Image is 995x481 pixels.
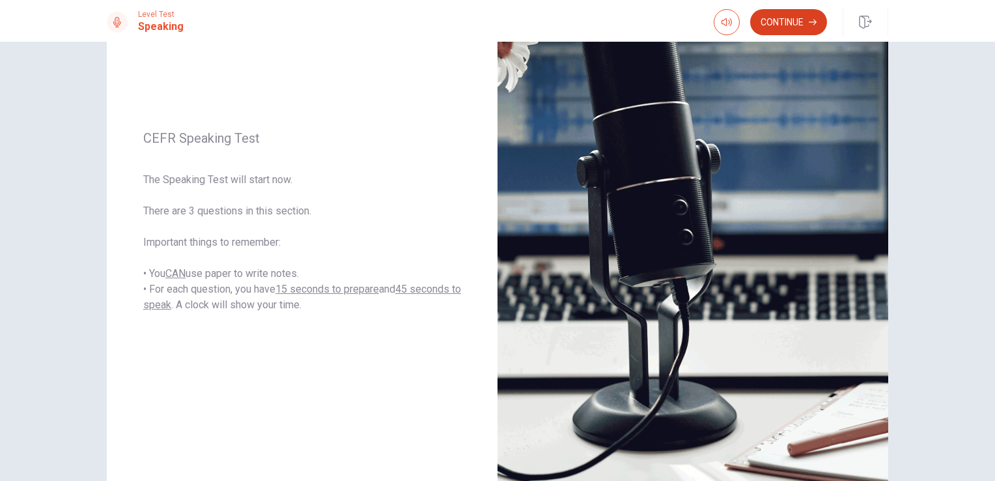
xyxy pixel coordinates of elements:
[165,267,186,280] u: CAN
[143,130,461,146] span: CEFR Speaking Test
[750,9,827,35] button: Continue
[138,10,184,19] span: Level Test
[138,19,184,35] h1: Speaking
[143,172,461,313] span: The Speaking Test will start now. There are 3 questions in this section. Important things to reme...
[275,283,379,295] u: 15 seconds to prepare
